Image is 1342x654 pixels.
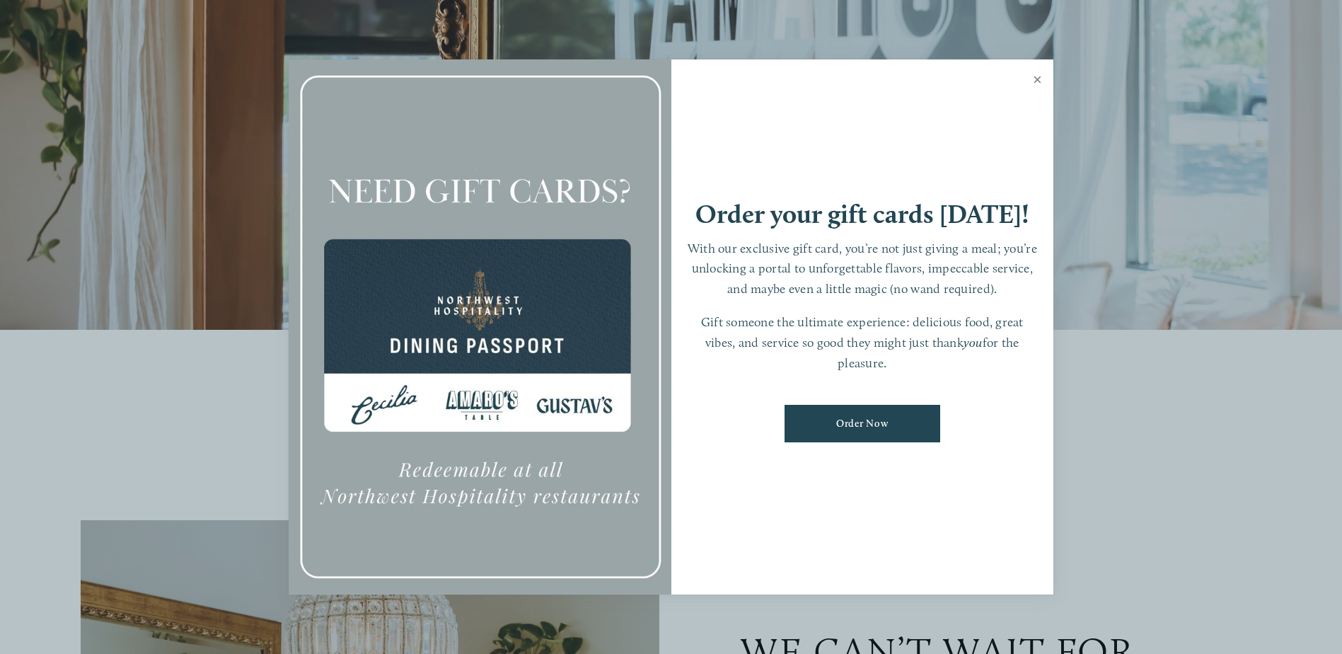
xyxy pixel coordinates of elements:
a: Order Now [785,405,940,442]
p: Gift someone the ultimate experience: delicious food, great vibes, and service so good they might... [686,312,1040,373]
h1: Order your gift cards [DATE]! [695,201,1029,227]
a: Close [1024,62,1051,101]
p: With our exclusive gift card, you’re not just giving a meal; you’re unlocking a portal to unforge... [686,239,1040,299]
em: you [964,335,983,350]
